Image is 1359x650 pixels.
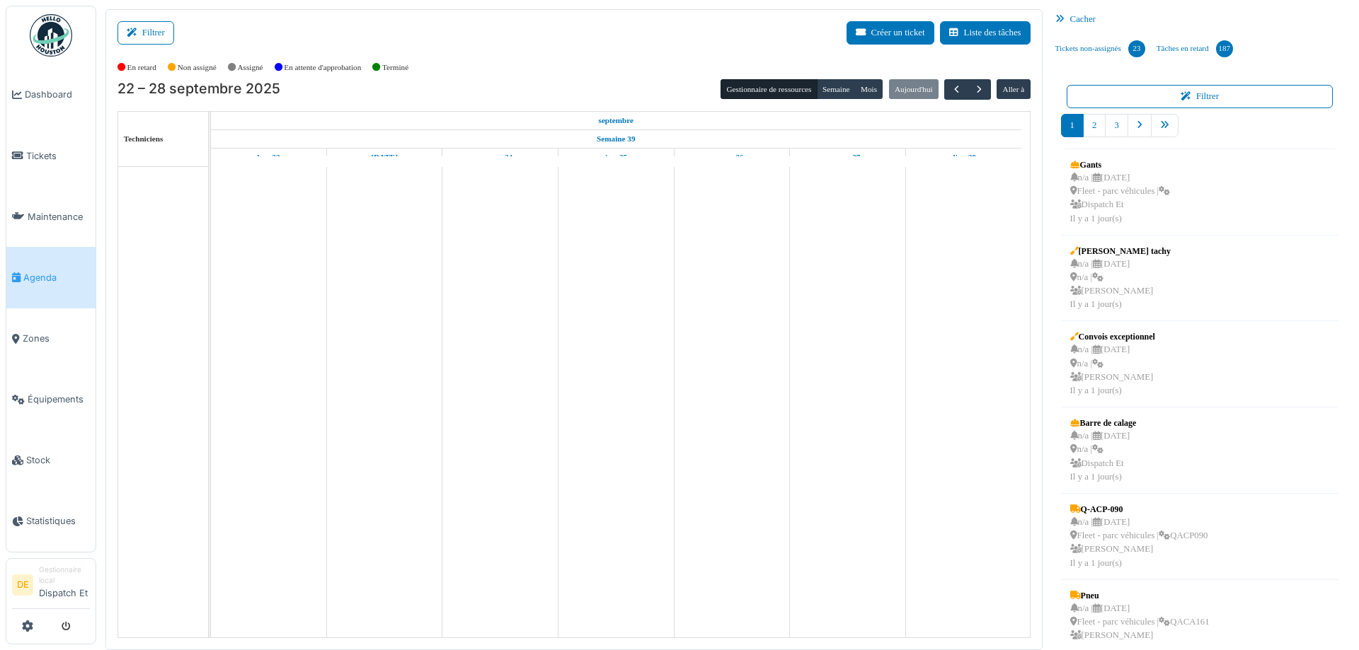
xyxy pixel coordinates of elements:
[238,62,263,74] label: Assigné
[28,393,90,406] span: Équipements
[847,21,934,45] button: Créer un ticket
[1083,114,1106,137] a: 2
[968,79,991,100] button: Suivant
[831,149,864,166] a: 27 septembre 2025
[382,62,408,74] label: Terminé
[30,14,72,57] img: Badge_color-CXgf-gQk.svg
[39,564,90,605] li: Dispatch Et
[6,125,96,186] a: Tickets
[1067,413,1140,487] a: Barre de calage n/a |[DATE] n/a | Dispatch EtIl y a 1 jour(s)
[1070,343,1155,397] div: n/a | [DATE] n/a | [PERSON_NAME] Il y a 1 jour(s)
[117,81,280,98] h2: 22 – 28 septembre 2025
[6,308,96,369] a: Zones
[889,79,939,99] button: Aujourd'hui
[948,149,980,166] a: 28 septembre 2025
[367,149,401,166] a: 23 septembre 2025
[117,21,174,45] button: Filtrer
[26,149,90,163] span: Tickets
[28,210,90,224] span: Maintenance
[1067,155,1174,229] a: Gants n/a |[DATE] Fleet - parc véhicules | Dispatch EtIl y a 1 jour(s)
[39,564,90,586] div: Gestionnaire local
[1070,516,1208,570] div: n/a | [DATE] Fleet - parc véhicules | QACP090 [PERSON_NAME] Il y a 1 jour(s)
[12,574,33,596] li: DE
[721,79,817,99] button: Gestionnaire de ressources
[253,149,283,166] a: 22 septembre 2025
[484,149,516,166] a: 24 septembre 2025
[1050,9,1351,30] div: Cacher
[1067,499,1212,574] a: Q-ACP-090 n/a |[DATE] Fleet - parc véhicules |QACP090 [PERSON_NAME]Il y a 1 jour(s)
[1216,40,1233,57] div: 187
[1070,257,1171,312] div: n/a | [DATE] n/a | [PERSON_NAME] Il y a 1 jour(s)
[1067,241,1174,315] a: [PERSON_NAME] tachy n/a |[DATE] n/a | [PERSON_NAME]Il y a 1 jour(s)
[1070,589,1210,602] div: Pneu
[716,149,747,166] a: 26 septembre 2025
[6,186,96,247] a: Maintenance
[1070,171,1171,226] div: n/a | [DATE] Fleet - parc véhicules | Dispatch Et Il y a 1 jour(s)
[940,21,1031,45] button: Liste des tâches
[6,64,96,125] a: Dashboard
[593,130,638,148] a: Semaine 39
[284,62,361,74] label: En attente d'approbation
[1061,114,1084,137] a: 1
[1050,30,1151,68] a: Tickets non-assignés
[1070,429,1137,484] div: n/a | [DATE] n/a | Dispatch Et Il y a 1 jour(s)
[6,430,96,491] a: Stock
[1070,503,1208,516] div: Q-ACP-090
[127,62,156,74] label: En retard
[817,79,856,99] button: Semaine
[1067,85,1334,108] button: Filtrer
[855,79,883,99] button: Mois
[124,134,164,143] span: Techniciens
[944,79,968,100] button: Précédent
[178,62,217,74] label: Non assigné
[6,491,96,552] a: Statistiques
[997,79,1030,99] button: Aller à
[26,514,90,528] span: Statistiques
[1151,30,1239,68] a: Tâches en retard
[6,369,96,430] a: Équipements
[1070,330,1155,343] div: Convois exceptionnel
[26,453,90,467] span: Stock
[23,332,90,345] span: Zones
[1061,114,1339,149] nav: pager
[25,88,90,101] span: Dashboard
[23,271,90,284] span: Agenda
[595,112,638,129] a: 22 septembre 2025
[1070,158,1171,171] div: Gants
[1105,114,1128,137] a: 3
[1070,245,1171,257] div: [PERSON_NAME] tachy
[6,247,96,308] a: Agenda
[12,564,90,609] a: DE Gestionnaire localDispatch Et
[1067,327,1159,401] a: Convois exceptionnel n/a |[DATE] n/a | [PERSON_NAME]Il y a 1 jour(s)
[1070,417,1137,429] div: Barre de calage
[601,149,631,166] a: 25 septembre 2025
[1128,40,1145,57] div: 23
